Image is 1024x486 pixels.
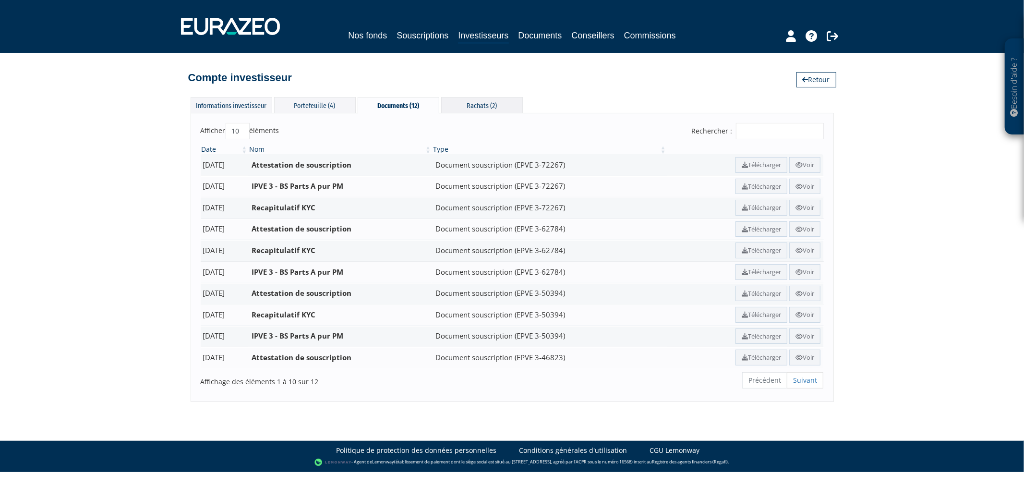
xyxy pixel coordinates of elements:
[201,145,249,154] th: Date: activer pour trier la colonne par ordre croissant
[789,350,820,365] a: Voir
[432,145,667,154] th: Type: activer pour trier la colonne par ordre croissant
[432,154,667,176] td: Document souscription (EPVE 3-72267)
[432,261,667,283] td: Document souscription (EPVE 3-62784)
[432,347,667,368] td: Document souscription (EPVE 3-46823)
[789,264,820,280] a: Voir
[397,29,448,42] a: Souscriptions
[432,176,667,197] td: Document souscription (EPVE 3-72267)
[201,123,279,139] label: Afficher éléments
[735,264,787,280] a: Télécharger
[519,446,627,455] a: Conditions générales d'utilisation
[572,29,614,42] a: Conseillers
[432,304,667,326] td: Document souscription (EPVE 3-50394)
[348,29,387,42] a: Nos fonds
[735,328,787,344] a: Télécharger
[787,372,823,389] a: Suivant
[252,267,343,277] b: IPVE 3 - BS Parts A pur PM
[252,203,315,212] b: Recapitulatif KYC
[201,261,249,283] td: [DATE]
[432,219,667,240] td: Document souscription (EPVE 3-62784)
[796,72,836,87] a: Retour
[314,458,351,467] img: logo-lemonway.png
[735,350,787,365] a: Télécharger
[789,328,820,344] a: Voir
[201,347,249,368] td: [DATE]
[201,219,249,240] td: [DATE]
[789,157,820,173] a: Voir
[191,97,272,113] div: Informations investisseur
[735,157,787,173] a: Télécharger
[226,123,250,139] select: Afficheréléments
[252,331,343,340] b: IPVE 3 - BS Parts A pur PM
[252,352,351,362] b: Attestation de souscription
[652,459,728,465] a: Registre des agents financiers (Regafi)
[735,179,787,194] a: Télécharger
[201,240,249,261] td: [DATE]
[650,446,700,455] a: CGU Lemonway
[372,459,394,465] a: Lemonway
[518,29,562,42] a: Documents
[188,72,292,84] h4: Compte investisseur
[432,197,667,219] td: Document souscription (EPVE 3-72267)
[432,283,667,304] td: Document souscription (EPVE 3-50394)
[201,283,249,304] td: [DATE]
[274,97,356,113] div: Portefeuille (4)
[201,326,249,347] td: [DATE]
[458,29,508,44] a: Investisseurs
[692,123,824,139] label: Rechercher :
[252,224,351,233] b: Attestation de souscription
[789,221,820,237] a: Voir
[735,221,787,237] a: Télécharger
[667,145,824,154] th: &nbsp;
[248,145,432,154] th: Nom: activer pour trier la colonne par ordre croissant
[789,286,820,302] a: Voir
[252,245,315,255] b: Recapitulatif KYC
[789,179,820,194] a: Voir
[181,18,280,35] img: 1732889491-logotype_eurazeo_blanc_rvb.png
[252,181,343,191] b: IPVE 3 - BS Parts A pur PM
[201,304,249,326] td: [DATE]
[337,446,497,455] a: Politique de protection des données personnelles
[201,197,249,219] td: [DATE]
[735,307,787,323] a: Télécharger
[201,176,249,197] td: [DATE]
[736,123,824,139] input: Rechercher :
[789,307,820,323] a: Voir
[624,29,676,42] a: Commissions
[201,154,249,176] td: [DATE]
[432,240,667,261] td: Document souscription (EPVE 3-62784)
[358,97,439,113] div: Documents (12)
[789,243,820,258] a: Voir
[10,458,1014,467] div: - Agent de (établissement de paiement dont le siège social est situé au [STREET_ADDRESS], agréé p...
[789,200,820,216] a: Voir
[252,160,351,170] b: Attestation de souscription
[735,243,787,258] a: Télécharger
[441,97,523,113] div: Rachats (2)
[735,200,787,216] a: Télécharger
[252,288,351,298] b: Attestation de souscription
[432,326,667,347] td: Document souscription (EPVE 3-50394)
[1009,44,1020,130] p: Besoin d'aide ?
[735,286,787,302] a: Télécharger
[201,371,452,387] div: Affichage des éléments 1 à 10 sur 12
[252,310,315,319] b: Recapitulatif KYC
